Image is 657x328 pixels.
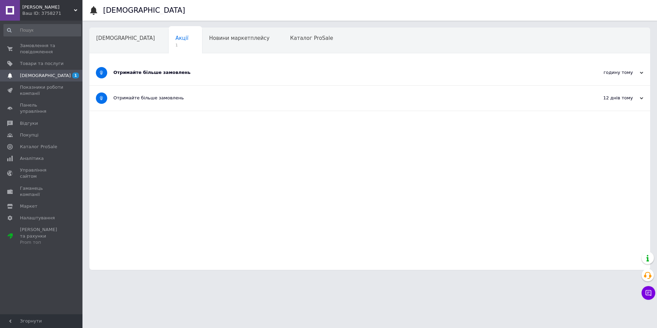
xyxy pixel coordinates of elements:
span: Аналітика [20,155,44,162]
h1: [DEMOGRAPHIC_DATA] [103,6,185,14]
span: [PERSON_NAME] та рахунки [20,227,64,245]
span: Каталог ProSale [20,144,57,150]
span: Гаманець компанії [20,185,64,198]
span: Маркет [20,203,37,209]
span: Акції [176,35,189,41]
div: Отримайте більше замовлень [113,95,575,101]
span: Товари та послуги [20,61,64,67]
span: Покупці [20,132,38,138]
div: Отримайте більше замовлень [113,69,575,76]
input: Пошук [3,24,81,36]
button: Чат з покупцем [642,286,655,300]
span: Каталог ProSale [290,35,333,41]
div: Prom топ [20,239,64,245]
span: Управління сайтом [20,167,64,179]
span: Новини маркетплейсу [209,35,269,41]
span: [DEMOGRAPHIC_DATA] [20,73,71,79]
span: Замовлення та повідомлення [20,43,64,55]
span: ФОП Шевцова Н.В. [22,4,74,10]
span: 1 [72,73,79,78]
span: 1 [176,43,189,48]
span: Налаштування [20,215,55,221]
span: [DEMOGRAPHIC_DATA] [96,35,155,41]
span: Відгуки [20,120,38,127]
div: годину тому [575,69,643,76]
div: 12 днів тому [575,95,643,101]
div: Ваш ID: 3758271 [22,10,82,17]
span: Панель управління [20,102,64,114]
span: Показники роботи компанії [20,84,64,97]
